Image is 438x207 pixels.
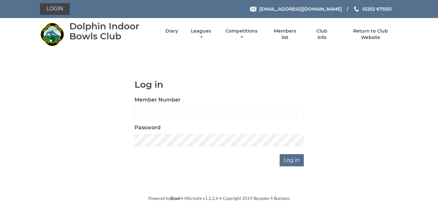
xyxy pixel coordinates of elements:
a: Login [40,3,70,15]
span: [EMAIL_ADDRESS][DOMAIN_NAME] [259,6,342,12]
span: Powered by • Microsite v1.2.2.6 • Copyright 2019 Bespoke 4 Business [148,196,290,201]
div: Dolphin Indoor Bowls Club [69,21,154,41]
img: Dolphin Indoor Bowls Club [40,22,64,46]
a: Club Info [311,28,332,41]
a: Competitions [224,28,259,41]
a: Diary [165,28,178,34]
img: Phone us [354,6,359,12]
label: Member Number [134,96,181,104]
a: Members list [270,28,300,41]
span: 01202 675551 [363,6,392,12]
a: Leagues [189,28,213,41]
a: Return to Club Website [343,28,398,41]
img: Email [250,7,256,12]
a: Bowlr [170,196,181,201]
h1: Log in [134,80,304,90]
input: Log in [280,154,304,166]
a: Email [EMAIL_ADDRESS][DOMAIN_NAME] [250,5,342,13]
label: Password [134,124,161,132]
a: Phone us 01202 675551 [353,5,392,13]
